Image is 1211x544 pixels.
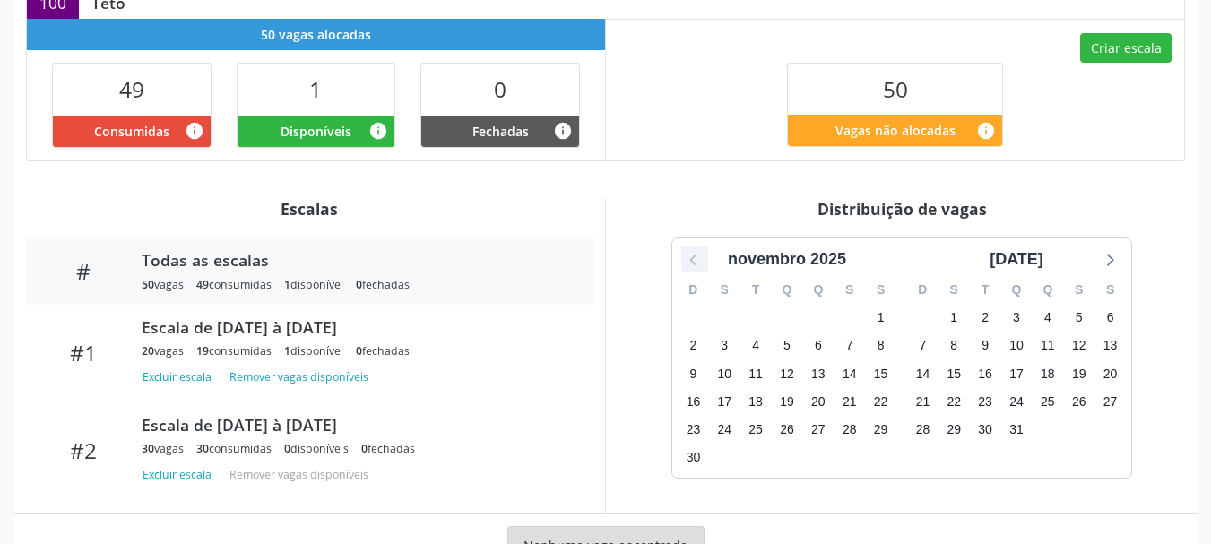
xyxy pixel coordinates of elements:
[1098,333,1123,358] span: sábado, 13 de dezembro de 2025
[1067,361,1092,386] span: sexta-feira, 19 de dezembro de 2025
[973,306,998,331] span: terça-feira, 2 de dezembro de 2025
[142,462,219,487] button: Excluir escala
[806,361,831,386] span: quinta-feira, 13 de novembro de 2025
[743,361,768,386] span: terça-feira, 11 de novembro de 2025
[910,417,935,442] span: domingo, 28 de dezembro de 2025
[910,361,935,386] span: domingo, 14 de dezembro de 2025
[1004,361,1029,386] span: quarta-feira, 17 de dezembro de 2025
[806,417,831,442] span: quinta-feira, 27 de novembro de 2025
[284,441,290,456] span: 0
[680,333,705,358] span: domingo, 2 de novembro de 2025
[837,361,862,386] span: sexta-feira, 14 de novembro de 2025
[973,333,998,358] span: terça-feira, 9 de dezembro de 2025
[1067,389,1092,414] span: sexta-feira, 26 de dezembro de 2025
[1001,276,1033,304] div: Q
[284,343,343,358] div: disponível
[1004,389,1029,414] span: quarta-feira, 24 de dezembro de 2025
[774,361,800,386] span: quarta-feira, 12 de novembro de 2025
[680,445,705,471] span: domingo, 30 de novembro de 2025
[973,417,998,442] span: terça-feira, 30 de dezembro de 2025
[472,122,529,141] span: Fechadas
[39,340,129,366] div: #1
[196,277,272,292] div: consumidas
[1004,333,1029,358] span: quarta-feira, 10 de dezembro de 2025
[142,343,154,358] span: 20
[196,441,209,456] span: 30
[284,343,290,358] span: 1
[712,389,737,414] span: segunda-feira, 17 de novembro de 2025
[553,121,573,141] i: Vagas alocadas e sem marcações associadas que tiveram sua disponibilidade fechada
[910,333,935,358] span: domingo, 7 de dezembro de 2025
[361,441,415,456] div: fechadas
[356,343,410,358] div: fechadas
[222,365,376,389] button: Remover vagas disponíveis
[142,415,567,435] div: Escala de [DATE] à [DATE]
[281,122,351,141] span: Disponíveis
[680,361,705,386] span: domingo, 9 de novembro de 2025
[1035,333,1060,358] span: quinta-feira, 11 de dezembro de 2025
[869,389,894,414] span: sábado, 22 de novembro de 2025
[774,417,800,442] span: quarta-feira, 26 de novembro de 2025
[869,306,894,331] span: sábado, 1 de novembro de 2025
[970,276,1001,304] div: T
[837,417,862,442] span: sexta-feira, 28 de novembro de 2025
[1035,306,1060,331] span: quinta-feira, 4 de dezembro de 2025
[774,333,800,358] span: quarta-feira, 5 de novembro de 2025
[39,437,129,463] div: #2
[119,74,144,104] span: 49
[678,276,709,304] div: D
[368,121,388,141] i: Vagas alocadas e sem marcações associadas
[865,276,896,304] div: S
[1098,306,1123,331] span: sábado, 6 de dezembro de 2025
[743,389,768,414] span: terça-feira, 18 de novembro de 2025
[1032,276,1063,304] div: Q
[1094,276,1126,304] div: S
[361,441,368,456] span: 0
[142,250,567,270] div: Todas as escalas
[712,333,737,358] span: segunda-feira, 3 de novembro de 2025
[941,361,966,386] span: segunda-feira, 15 de dezembro de 2025
[740,276,772,304] div: T
[837,389,862,414] span: sexta-feira, 21 de novembro de 2025
[618,199,1185,219] div: Distribuição de vagas
[772,276,803,304] div: Q
[680,389,705,414] span: domingo, 16 de novembro de 2025
[806,389,831,414] span: quinta-feira, 20 de novembro de 2025
[712,417,737,442] span: segunda-feira, 24 de novembro de 2025
[883,74,908,104] span: 50
[142,441,154,456] span: 30
[941,417,966,442] span: segunda-feira, 29 de dezembro de 2025
[869,333,894,358] span: sábado, 8 de novembro de 2025
[1035,389,1060,414] span: quinta-feira, 25 de dezembro de 2025
[973,389,998,414] span: terça-feira, 23 de dezembro de 2025
[356,343,362,358] span: 0
[284,441,349,456] div: disponíveis
[680,417,705,442] span: domingo, 23 de novembro de 2025
[1004,306,1029,331] span: quarta-feira, 3 de dezembro de 2025
[743,417,768,442] span: terça-feira, 25 de novembro de 2025
[309,74,322,104] span: 1
[26,199,593,219] div: Escalas
[1067,306,1092,331] span: sexta-feira, 5 de dezembro de 2025
[835,121,956,140] span: Vagas não alocadas
[284,277,290,292] span: 1
[196,343,209,358] span: 19
[941,389,966,414] span: segunda-feira, 22 de dezembro de 2025
[869,361,894,386] span: sábado, 15 de novembro de 2025
[142,317,567,337] div: Escala de [DATE] à [DATE]
[712,361,737,386] span: segunda-feira, 10 de novembro de 2025
[142,277,154,292] span: 50
[1067,333,1092,358] span: sexta-feira, 12 de dezembro de 2025
[837,333,862,358] span: sexta-feira, 7 de novembro de 2025
[869,417,894,442] span: sábado, 29 de novembro de 2025
[39,258,129,284] div: #
[1098,361,1123,386] span: sábado, 20 de dezembro de 2025
[196,441,272,456] div: consumidas
[142,343,184,358] div: vagas
[834,276,865,304] div: S
[142,441,184,456] div: vagas
[1035,361,1060,386] span: quinta-feira, 18 de dezembro de 2025
[941,333,966,358] span: segunda-feira, 8 de dezembro de 2025
[1098,389,1123,414] span: sábado, 27 de dezembro de 2025
[185,121,204,141] i: Vagas alocadas que possuem marcações associadas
